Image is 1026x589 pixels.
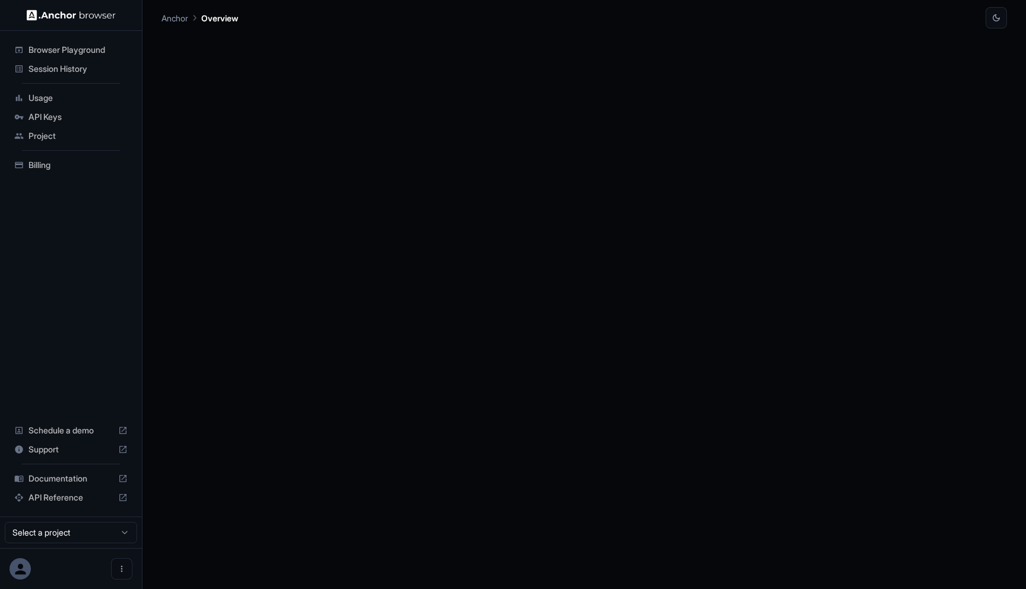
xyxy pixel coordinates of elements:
[9,107,132,126] div: API Keys
[9,421,132,440] div: Schedule a demo
[9,488,132,507] div: API Reference
[161,11,238,24] nav: breadcrumb
[28,111,128,123] span: API Keys
[111,558,132,579] button: Open menu
[28,130,128,142] span: Project
[28,473,113,484] span: Documentation
[28,425,113,436] span: Schedule a demo
[28,444,113,455] span: Support
[28,492,113,503] span: API Reference
[9,440,132,459] div: Support
[9,469,132,488] div: Documentation
[9,88,132,107] div: Usage
[9,156,132,175] div: Billing
[9,40,132,59] div: Browser Playground
[28,63,128,75] span: Session History
[28,159,128,171] span: Billing
[28,92,128,104] span: Usage
[201,12,238,24] p: Overview
[28,44,128,56] span: Browser Playground
[161,12,188,24] p: Anchor
[9,126,132,145] div: Project
[9,59,132,78] div: Session History
[27,9,116,21] img: Anchor Logo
